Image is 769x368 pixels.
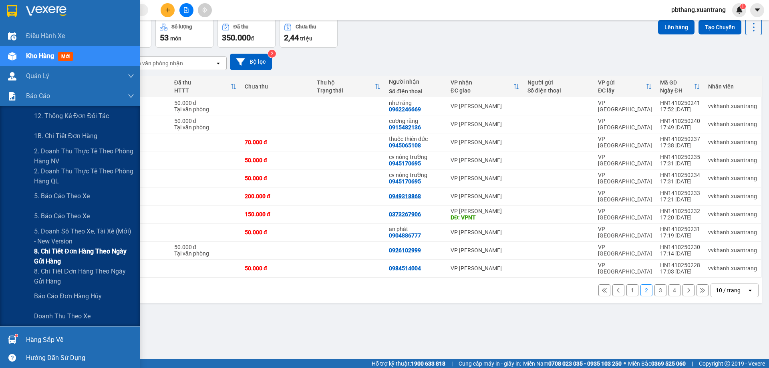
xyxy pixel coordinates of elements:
[170,35,181,42] span: món
[660,106,700,113] div: 17:52 [DATE]
[447,76,523,97] th: Toggle SortBy
[548,360,622,367] strong: 0708 023 035 - 0935 103 250
[245,157,309,163] div: 50.000 đ
[26,71,49,81] span: Quản Lý
[651,360,686,367] strong: 0369 525 060
[34,226,134,246] span: 5. Doanh số theo xe, tài xế (mới) - New version
[34,166,134,186] span: 2. Doanh thu thực tế theo phòng hàng QL
[660,244,700,250] div: HN1410250230
[34,266,134,286] span: 8. Chi tiết đơn hàng theo ngày gửi hàng
[34,246,134,266] span: 8. Chi tiết đơn hàng theo ngày gửi hàng
[15,334,18,337] sup: 1
[660,268,700,275] div: 17:03 [DATE]
[171,24,192,30] div: Số lượng
[245,193,309,199] div: 200.000 đ
[527,79,590,86] div: Người gửi
[230,54,272,70] button: Bộ lọc
[708,265,757,271] div: vvkhanh.xuantrang
[174,100,237,106] div: 50.000 đ
[34,311,91,321] span: Doanh thu theo xe
[8,354,16,362] span: question-circle
[626,284,638,296] button: 1
[459,359,521,368] span: Cung cấp máy in - giấy in:
[34,146,134,166] span: 2. Doanh thu thực tế theo phòng hàng NV
[389,178,421,185] div: 0945170695
[451,103,519,109] div: VP [PERSON_NAME]
[26,31,65,41] span: Điều hành xe
[660,262,700,268] div: HN1410250228
[2,37,42,44] strong: Tổng phải thu:
[245,229,309,235] div: 50.000 đ
[389,232,421,239] div: 0904886777
[251,35,254,42] span: đ
[741,4,744,9] span: 1
[8,92,16,101] img: solution-icon
[234,24,248,30] div: Đã thu
[598,172,652,185] div: VP [GEOGRAPHIC_DATA]
[451,214,519,221] div: DĐ: VPNT
[34,131,97,141] span: 1B. Chi tiết đơn hàng
[389,226,443,232] div: an phát
[708,247,757,253] div: vvkhanh.xuantrang
[754,6,761,14] span: caret-down
[183,7,189,13] span: file-add
[411,360,445,367] strong: 1900 633 818
[598,87,646,94] div: ĐC lấy
[174,244,237,250] div: 50.000 đ
[660,178,700,185] div: 17:31 [DATE]
[660,142,700,149] div: 17:38 [DATE]
[708,157,757,163] div: vvkhanh.xuantrang
[740,4,746,9] sup: 1
[26,352,134,364] div: Hướng dẫn sử dụng
[660,87,694,94] div: Ngày ĐH
[598,154,652,167] div: VP [GEOGRAPHIC_DATA]
[39,37,42,44] span: 0
[708,229,757,235] div: vvkhanh.xuantrang
[165,7,171,13] span: plus
[708,193,757,199] div: vvkhanh.xuantrang
[245,83,309,90] div: Chưa thu
[451,157,519,163] div: VP [PERSON_NAME]
[660,124,700,131] div: 17:49 [DATE]
[296,24,316,30] div: Chưa thu
[708,211,757,217] div: vvkhanh.xuantrang
[215,60,221,66] svg: open
[3,28,25,34] span: Số kiện:
[174,118,237,124] div: 50.000 đ
[527,87,590,94] div: Số điện thoại
[8,72,16,80] img: warehouse-icon
[2,45,30,51] span: Dọc Đường:
[389,78,443,85] div: Người nhận
[451,208,519,214] div: VP [PERSON_NAME]
[202,7,207,13] span: aim
[660,118,700,124] div: HN1410250240
[2,52,21,58] span: Ghi chú:
[660,232,700,239] div: 17:19 [DATE]
[128,93,134,99] span: down
[268,50,276,58] sup: 2
[389,136,443,142] div: thuốc thiên đức
[598,190,652,203] div: VP [GEOGRAPHIC_DATA]
[451,139,519,145] div: VP [PERSON_NAME]
[389,193,421,199] div: 0949318868
[692,359,693,368] span: |
[198,3,212,17] button: aim
[128,73,134,79] span: down
[222,33,251,42] span: 350.000
[708,175,757,181] div: vvkhanh.xuantrang
[217,19,276,48] button: Đã thu350.000đ
[624,362,626,365] span: ⚪️
[284,33,299,42] span: 2,44
[389,154,443,160] div: cv nông trường
[245,265,309,271] div: 50.000 đ
[640,284,652,296] button: 2
[8,32,16,40] img: warehouse-icon
[389,142,421,149] div: 0945065108
[155,19,213,48] button: Số lượng53món
[7,5,17,17] img: logo-vxr
[174,124,237,131] div: Tại văn phòng
[451,265,519,271] div: VP [PERSON_NAME]
[451,359,453,368] span: |
[26,334,134,346] div: Hàng sắp về
[658,20,695,34] button: Lên hàng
